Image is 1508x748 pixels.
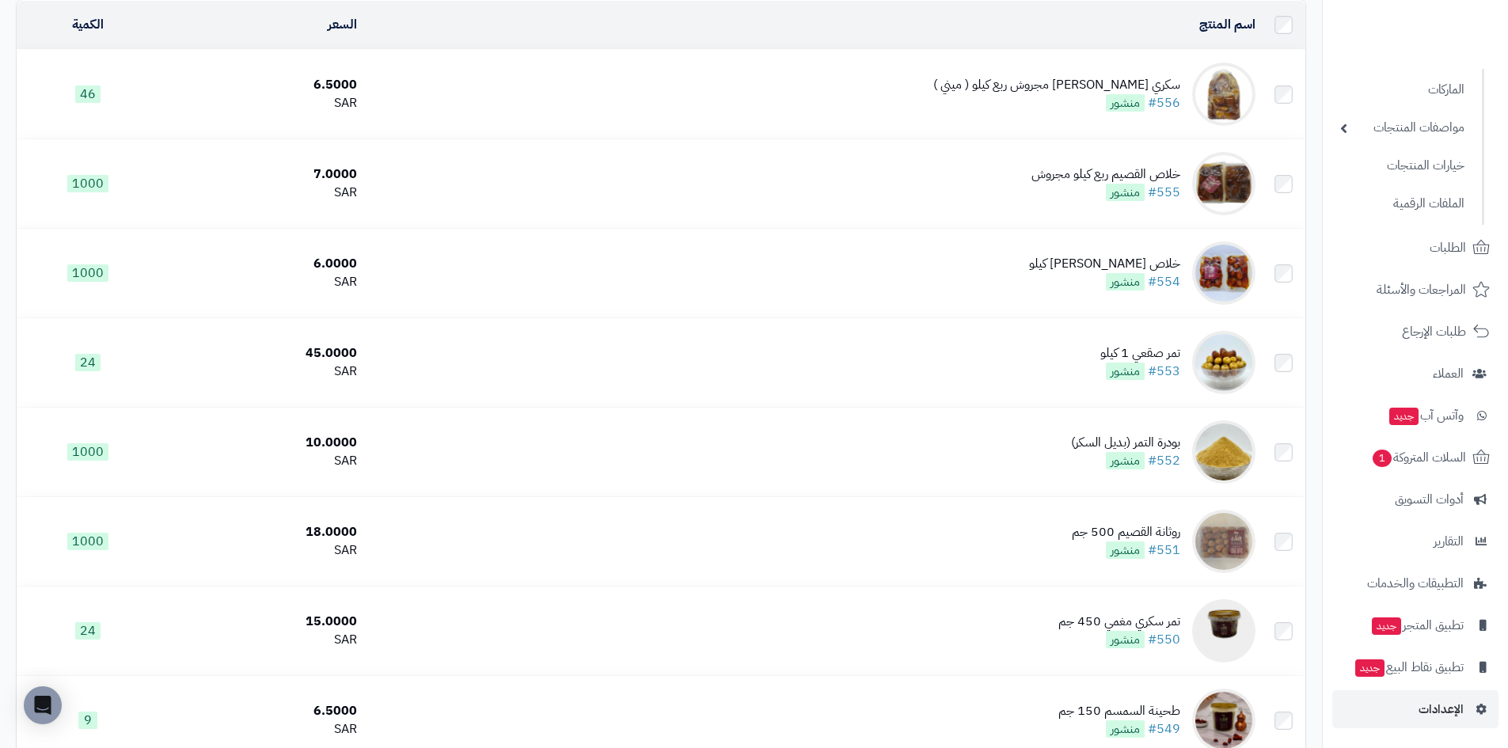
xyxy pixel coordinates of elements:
span: جديد [1355,659,1385,677]
div: خلاص [PERSON_NAME] كيلو [1029,255,1180,273]
img: تمر صقعي 1 كيلو [1192,331,1255,394]
span: أدوات التسويق [1395,488,1464,511]
div: SAR [166,94,358,112]
span: منشور [1106,363,1145,380]
div: SAR [166,184,358,202]
span: المراجعات والأسئلة [1377,279,1466,301]
div: SAR [166,363,358,381]
div: روثانة القصيم 500 جم [1072,523,1180,541]
span: 1000 [67,533,108,550]
span: منشور [1106,184,1145,201]
span: 24 [75,622,101,640]
div: 15.0000 [166,613,358,631]
img: سكري ضميد يدوي مجروش ربع كيلو ( ميني ) [1192,63,1255,126]
a: السعر [328,15,357,34]
a: #550 [1148,630,1180,649]
div: 6.5000 [166,702,358,720]
a: اسم المنتج [1199,15,1255,34]
a: #553 [1148,362,1180,381]
a: الإعدادات [1332,690,1499,728]
div: طحينة السمسم 150 جم [1058,702,1180,720]
a: #556 [1148,93,1180,112]
span: السلات المتروكة [1371,446,1466,469]
div: 18.0000 [166,523,358,541]
img: بودرة التمر (بديل السكر) [1192,420,1255,484]
div: 45.0000 [166,344,358,363]
a: #554 [1148,272,1180,291]
span: التطبيقات والخدمات [1367,572,1464,594]
div: بودرة التمر (بديل السكر) [1071,434,1180,452]
div: SAR [166,273,358,291]
span: تطبيق نقاط البيع [1354,656,1464,678]
div: SAR [166,720,358,739]
span: منشور [1106,631,1145,648]
img: روثانة القصيم 500 جم [1192,510,1255,573]
span: 46 [75,85,101,103]
span: 24 [75,354,101,371]
span: 9 [78,712,97,729]
img: خلاص القصيم ربع كيلو مجروش [1192,152,1255,215]
span: 1000 [67,443,108,461]
div: سكري [PERSON_NAME] مجروش ربع كيلو ( ميني ) [933,76,1180,94]
img: logo-2.png [1400,42,1493,75]
a: #551 [1148,541,1180,560]
div: تمر سكري مغمي 450 جم [1058,613,1180,631]
span: تطبيق المتجر [1370,614,1464,636]
div: 7.0000 [166,165,358,184]
span: منشور [1106,541,1145,559]
a: مواصفات المنتجات [1332,111,1472,145]
span: منشور [1106,452,1145,469]
a: تطبيق المتجرجديد [1332,606,1499,644]
a: العملاء [1332,355,1499,393]
span: منشور [1106,720,1145,738]
a: الملفات الرقمية [1332,187,1472,221]
span: منشور [1106,94,1145,112]
div: 6.0000 [166,255,358,273]
span: الإعدادات [1419,698,1464,720]
div: 6.5000 [166,76,358,94]
div: SAR [166,541,358,560]
div: تمر صقعي 1 كيلو [1100,344,1180,363]
span: التقارير [1434,530,1464,552]
a: السلات المتروكة1 [1332,439,1499,477]
span: جديد [1389,408,1419,425]
a: التقارير [1332,522,1499,560]
a: #549 [1148,720,1180,739]
span: منشور [1106,273,1145,290]
a: #555 [1148,183,1180,202]
a: وآتس آبجديد [1332,397,1499,435]
span: العملاء [1433,363,1464,385]
a: #552 [1148,451,1180,470]
div: 10.0000 [166,434,358,452]
img: خلاص القصيم ربع كيلو [1192,241,1255,305]
span: 1000 [67,264,108,282]
a: أدوات التسويق [1332,480,1499,518]
span: طلبات الإرجاع [1402,321,1466,343]
img: تمر سكري مغمي 450 جم [1192,599,1255,663]
span: وآتس آب [1388,404,1464,427]
a: المراجعات والأسئلة [1332,271,1499,309]
a: تطبيق نقاط البيعجديد [1332,648,1499,686]
a: خيارات المنتجات [1332,149,1472,183]
a: الطلبات [1332,229,1499,267]
span: الطلبات [1430,237,1466,259]
div: خلاص القصيم ربع كيلو مجروش [1031,165,1180,184]
a: طلبات الإرجاع [1332,313,1499,351]
a: الماركات [1332,73,1472,107]
div: SAR [166,452,358,470]
span: 1000 [67,175,108,192]
span: جديد [1372,617,1401,635]
a: الكمية [72,15,104,34]
div: SAR [166,631,358,649]
div: Open Intercom Messenger [24,686,62,724]
a: التطبيقات والخدمات [1332,564,1499,602]
span: 1 [1373,450,1392,467]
